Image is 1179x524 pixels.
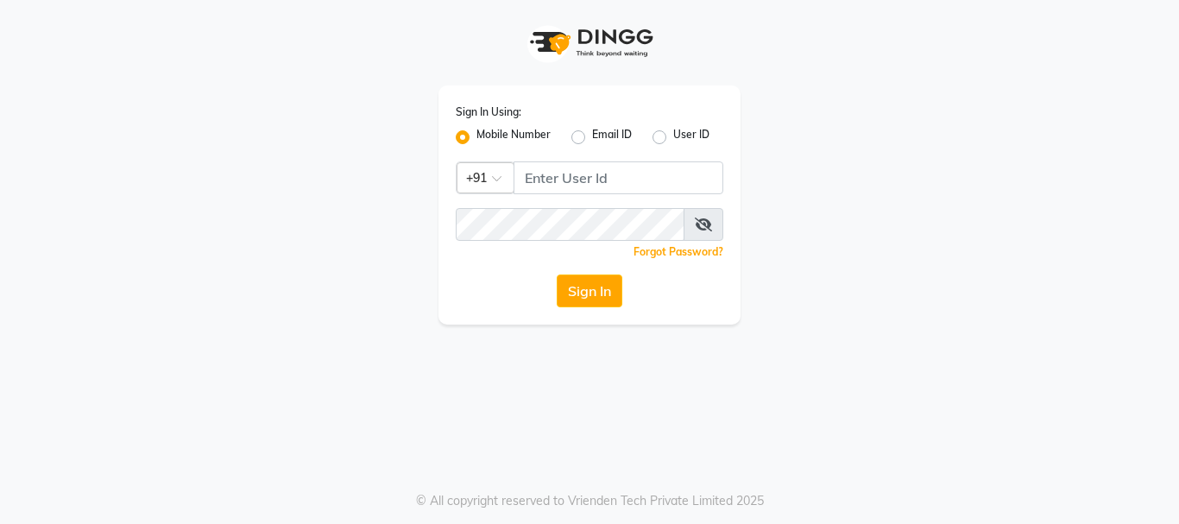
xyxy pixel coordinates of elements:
[592,127,632,148] label: Email ID
[456,208,684,241] input: Username
[456,104,521,120] label: Sign In Using:
[673,127,709,148] label: User ID
[634,245,723,258] a: Forgot Password?
[557,275,622,307] button: Sign In
[476,127,551,148] label: Mobile Number
[514,161,723,194] input: Username
[520,17,659,68] img: logo1.svg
